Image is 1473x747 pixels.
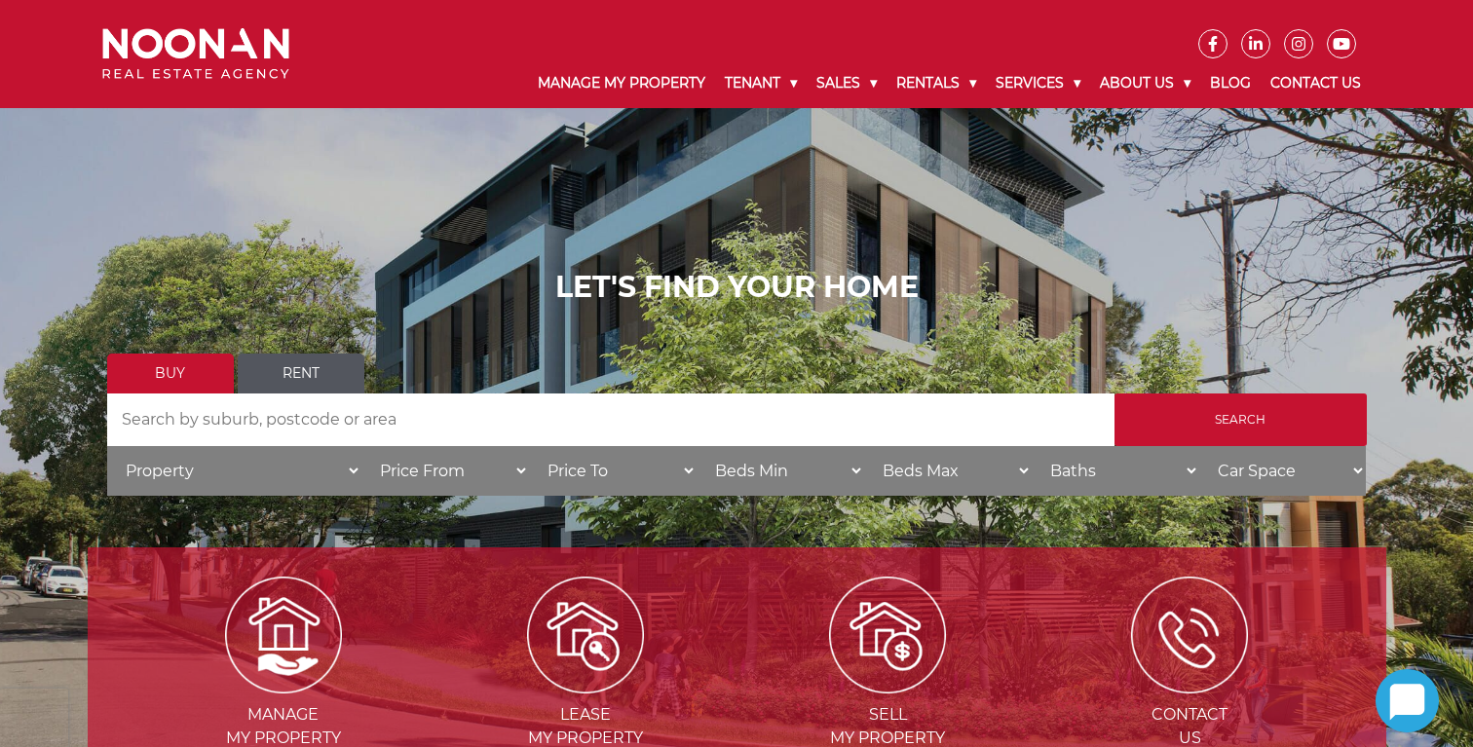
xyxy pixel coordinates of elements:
[527,577,644,693] img: Lease my property
[1040,624,1339,747] a: ICONS ContactUs
[238,354,364,393] a: Rent
[436,624,735,747] a: Lease my property Leasemy Property
[107,354,234,393] a: Buy
[1114,393,1367,446] input: Search
[715,58,807,108] a: Tenant
[887,58,986,108] a: Rentals
[1261,58,1371,108] a: Contact Us
[225,577,342,693] img: Manage my Property
[986,58,1090,108] a: Services
[738,624,1037,747] a: Sell my property Sellmy Property
[829,577,946,693] img: Sell my property
[102,28,289,80] img: Noonan Real Estate Agency
[528,58,715,108] a: Manage My Property
[107,393,1114,446] input: Search by suburb, postcode or area
[1200,58,1261,108] a: Blog
[807,58,887,108] a: Sales
[134,624,433,747] a: Manage my Property Managemy Property
[1131,577,1248,693] img: ICONS
[107,270,1367,305] h1: LET'S FIND YOUR HOME
[1090,58,1200,108] a: About Us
